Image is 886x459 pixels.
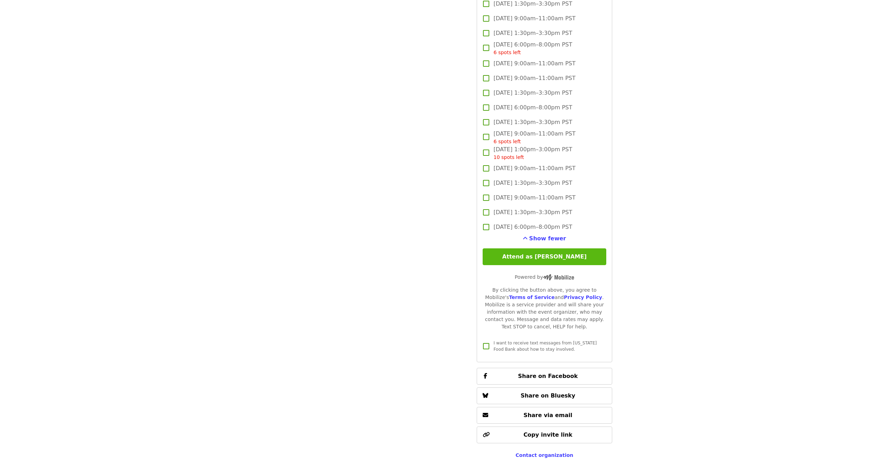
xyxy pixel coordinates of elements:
[529,235,566,242] span: Show fewer
[493,41,572,56] span: [DATE] 6:00pm–8:00pm PST
[493,139,521,144] span: 6 spots left
[493,29,572,37] span: [DATE] 1:30pm–3:30pm PST
[493,50,521,55] span: 6 spots left
[515,452,573,458] a: Contact organization
[483,248,606,265] button: Attend as [PERSON_NAME]
[523,234,566,243] button: See more timeslots
[493,208,572,217] span: [DATE] 1:30pm–3:30pm PST
[523,431,572,438] span: Copy invite link
[493,223,572,231] span: [DATE] 6:00pm–8:00pm PST
[477,407,612,424] button: Share via email
[543,274,574,280] img: Powered by Mobilize
[493,194,576,202] span: [DATE] 9:00am–11:00am PST
[564,294,602,300] a: Privacy Policy
[483,286,606,330] div: By clicking the button above, you agree to Mobilize's and . Mobilize is a service provider and wi...
[477,427,612,443] button: Copy invite link
[521,392,576,399] span: Share on Bluesky
[493,89,572,97] span: [DATE] 1:30pm–3:30pm PST
[493,59,576,68] span: [DATE] 9:00am–11:00am PST
[493,341,596,352] span: I want to receive text messages from [US_STATE] Food Bank about how to stay involved.
[493,164,576,173] span: [DATE] 9:00am–11:00am PST
[477,387,612,404] button: Share on Bluesky
[493,130,576,145] span: [DATE] 9:00am–11:00am PST
[493,74,576,82] span: [DATE] 9:00am–11:00am PST
[493,179,572,187] span: [DATE] 1:30pm–3:30pm PST
[523,412,572,418] span: Share via email
[493,145,572,161] span: [DATE] 1:00pm–3:00pm PST
[477,368,612,385] button: Share on Facebook
[493,103,572,112] span: [DATE] 6:00pm–8:00pm PST
[493,118,572,126] span: [DATE] 1:30pm–3:30pm PST
[509,294,555,300] a: Terms of Service
[515,274,574,280] span: Powered by
[518,373,578,379] span: Share on Facebook
[493,154,524,160] span: 10 spots left
[493,14,576,23] span: [DATE] 9:00am–11:00am PST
